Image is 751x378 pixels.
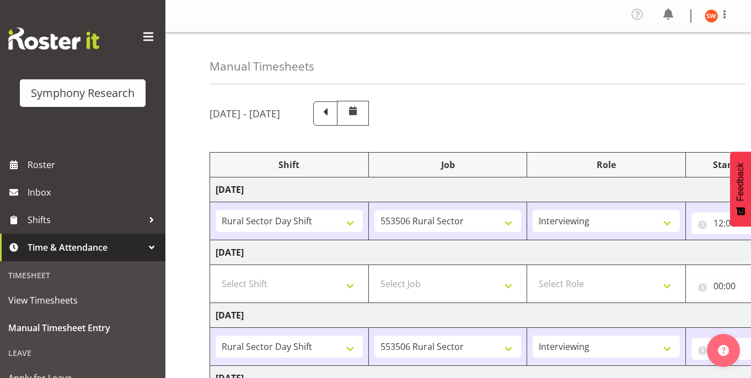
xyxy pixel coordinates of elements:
h5: [DATE] - [DATE] [210,107,280,120]
img: shannon-whelan11890.jpg [705,9,718,23]
span: Time & Attendance [28,239,143,256]
button: Feedback - Show survey [730,152,751,226]
div: Job [374,158,522,171]
div: Shift [216,158,363,171]
img: Rosterit website logo [8,28,99,50]
span: Roster [28,156,160,173]
span: Feedback [736,163,745,201]
span: Inbox [28,184,160,201]
div: Timesheet [3,264,163,287]
div: Symphony Research [31,85,135,101]
span: Shifts [28,212,143,228]
a: Manual Timesheet Entry [3,314,163,342]
div: Leave [3,342,163,364]
h4: Manual Timesheets [210,60,314,73]
div: Role [533,158,680,171]
span: Manual Timesheet Entry [8,320,157,336]
img: help-xxl-2.png [718,345,729,356]
span: View Timesheets [8,292,157,309]
a: View Timesheets [3,287,163,314]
